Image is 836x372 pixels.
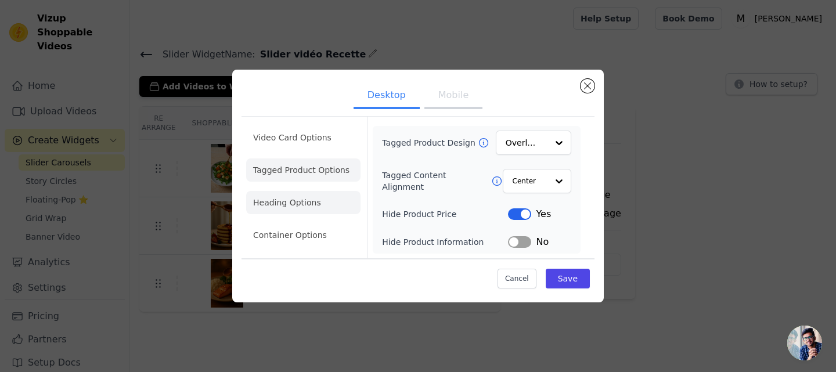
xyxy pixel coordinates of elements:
[787,326,822,360] div: Ouvrir le chat
[581,79,594,93] button: Close modal
[546,269,590,288] button: Save
[246,223,361,247] li: Container Options
[354,84,420,109] button: Desktop
[536,207,551,221] span: Yes
[246,126,361,149] li: Video Card Options
[246,158,361,182] li: Tagged Product Options
[246,191,361,214] li: Heading Options
[382,208,508,220] label: Hide Product Price
[382,137,477,149] label: Tagged Product Design
[382,169,491,193] label: Tagged Content Alignment
[536,235,549,249] span: No
[424,84,482,109] button: Mobile
[382,236,508,248] label: Hide Product Information
[498,269,536,288] button: Cancel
